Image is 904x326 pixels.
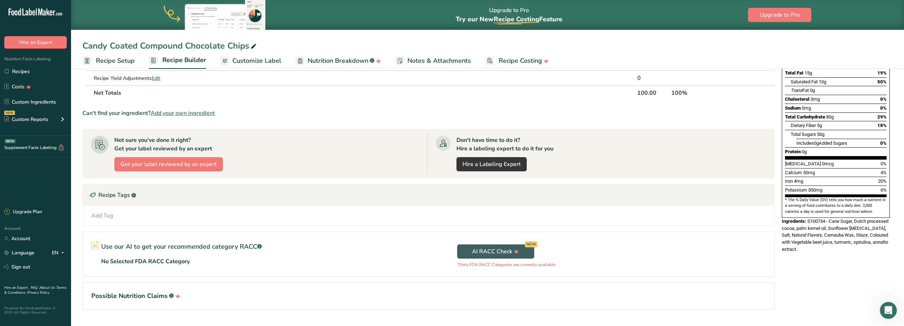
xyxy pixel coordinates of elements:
div: Candy Coated Compound Chocolate Chips [82,39,258,52]
span: Try our New Feature [456,15,562,23]
span: AI RACC Check [472,247,519,256]
span: 0% [881,161,887,166]
div: Custom Reports [4,116,48,123]
p: *Only FDA RACC Categories are currently available [457,261,555,268]
span: Upgrade to Pro [760,11,800,19]
a: Nutrition Breakdown [296,53,381,69]
span: 4mg [794,178,803,184]
button: Get your label reviewed by an expert [114,157,223,171]
span: 80g [826,114,834,120]
a: Recipe Costing [485,53,549,69]
span: 0% [880,105,887,111]
p: No Selected FDA RACC Category [101,257,190,266]
a: Recipe Setup [82,53,135,69]
div: Recipe Yield Adjustments [94,74,296,82]
th: 100.00 [636,85,670,100]
span: Ingredients: [782,219,806,224]
i: Trans [791,88,802,93]
div: Not sure you've done it right? Get your label reviewed by an expert [114,136,212,153]
span: Recipe Costing [494,15,539,23]
a: Privacy Policy [27,290,49,295]
iframe: Intercom live chat [880,302,897,319]
span: Total Carbohydrate [785,114,825,120]
button: AI RACC Check NEW [457,244,534,259]
span: 50% [877,79,887,84]
span: 0g [814,140,819,146]
span: 50g [817,132,824,137]
p: Use our AI to get your recommended category RACC [101,242,262,252]
div: Recipe Tags [83,184,774,206]
a: Terms & Conditions . [4,285,66,295]
span: 5g [817,123,822,128]
span: 4% [881,170,887,175]
th: Net Totals [92,85,636,100]
a: Recipe Builder [149,52,206,69]
button: Upgrade to Pro [748,8,811,22]
span: 0% [880,140,887,146]
span: 18% [877,123,887,128]
a: Notes & Attachments [395,53,471,69]
span: Customize Label [232,56,281,66]
span: 0mg [811,96,820,102]
span: Notes & Attachments [407,56,471,66]
div: NEW [4,111,15,115]
span: Iron [785,178,793,184]
span: Nutrition Breakdown [308,56,368,66]
span: 0g [802,149,807,154]
span: Saturated Fat [791,79,818,84]
span: [MEDICAL_DATA] [785,161,821,166]
div: NEW [525,241,537,247]
h1: Possible Nutrition Claims [91,291,766,301]
div: EN [52,249,67,257]
span: Edit [152,75,160,82]
div: Can't find your ingredient? [82,109,775,117]
span: 50mg [803,170,815,175]
div: BETA [5,139,16,143]
div: Powered By FoodLabelMaker © 2025 All Rights Reserved [4,306,67,315]
a: Language [4,247,34,259]
span: 20% [878,178,887,184]
span: 0mg [802,105,811,111]
span: 10g [819,79,826,84]
div: Add Tag [91,211,113,220]
span: 15g [805,70,812,76]
span: Fat [791,88,809,93]
div: 0 [637,74,668,82]
span: Recipe Costing [499,56,542,66]
span: Calcium [785,170,802,175]
a: Hire an Expert . [4,285,29,290]
div: Upgrade Plan [4,209,42,216]
span: Recipe Setup [96,56,135,66]
div: Upgrade to Pro [456,0,562,30]
span: Total Fat [785,70,803,76]
span: Add your own ingredient [151,109,215,117]
span: 6% [881,187,887,193]
span: 0% [880,96,887,102]
a: Hire a Labeling Expert [456,157,527,171]
span: 0g [810,88,815,93]
span: Dietary Fiber [791,123,816,128]
span: S100734 - Cane Sugar, Dutch processed cocoa, palm kernel oil, Sunflower [MEDICAL_DATA], Salt, Nat... [782,219,888,252]
span: Cholesterol [785,96,810,102]
span: 19% [877,70,887,76]
a: About Us . [39,285,56,290]
a: Customize Label [220,53,281,69]
span: Sodium [785,105,801,111]
button: Hire an Expert [4,36,67,49]
section: * The % Daily Value (DV) tells you how much a nutrient in a serving of food contributes to a dail... [785,197,887,215]
span: 29% [877,114,887,120]
span: Recipe Builder [162,55,206,65]
th: 100% [670,85,738,100]
span: 300mg [808,187,822,193]
span: Get your label reviewed by an expert [120,160,217,168]
span: Protein [785,149,801,154]
span: Includes Added Sugars [796,140,847,146]
span: Total Sugars [791,132,816,137]
a: FAQ . [31,285,39,290]
span: Potassium [785,187,807,193]
div: Don't have time to do it? Hire a labeling expert to do it for you [456,136,553,153]
span: 0mcg [822,161,834,166]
